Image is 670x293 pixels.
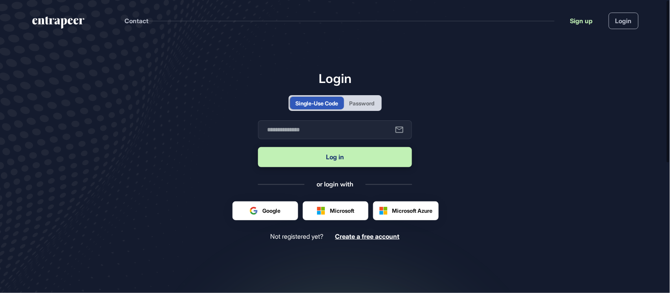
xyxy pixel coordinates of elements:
[31,17,85,31] a: entrapeer-logo
[271,233,324,240] span: Not registered yet?
[317,180,353,188] div: or login with
[570,16,593,26] a: Sign up
[258,147,412,167] button: Log in
[124,16,148,26] button: Contact
[350,99,375,107] div: Password
[258,71,412,86] h1: Login
[296,99,339,107] div: Single-Use Code
[335,232,400,240] span: Create a free account
[335,233,400,240] a: Create a free account
[609,13,639,29] a: Login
